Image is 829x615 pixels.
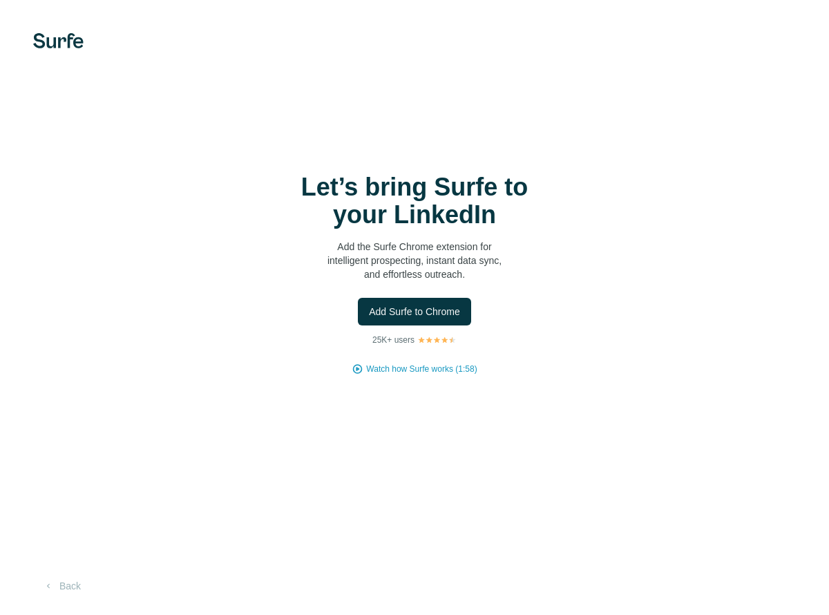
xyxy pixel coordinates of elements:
button: Add Surfe to Chrome [358,298,471,325]
p: Add the Surfe Chrome extension for intelligent prospecting, instant data sync, and effortless out... [276,240,553,281]
button: Watch how Surfe works (1:58) [366,363,477,375]
img: Surfe's logo [33,33,84,48]
span: Add Surfe to Chrome [369,305,460,319]
img: Rating Stars [417,336,457,344]
h1: Let’s bring Surfe to your LinkedIn [276,173,553,229]
p: 25K+ users [372,334,414,346]
button: Back [33,574,90,598]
